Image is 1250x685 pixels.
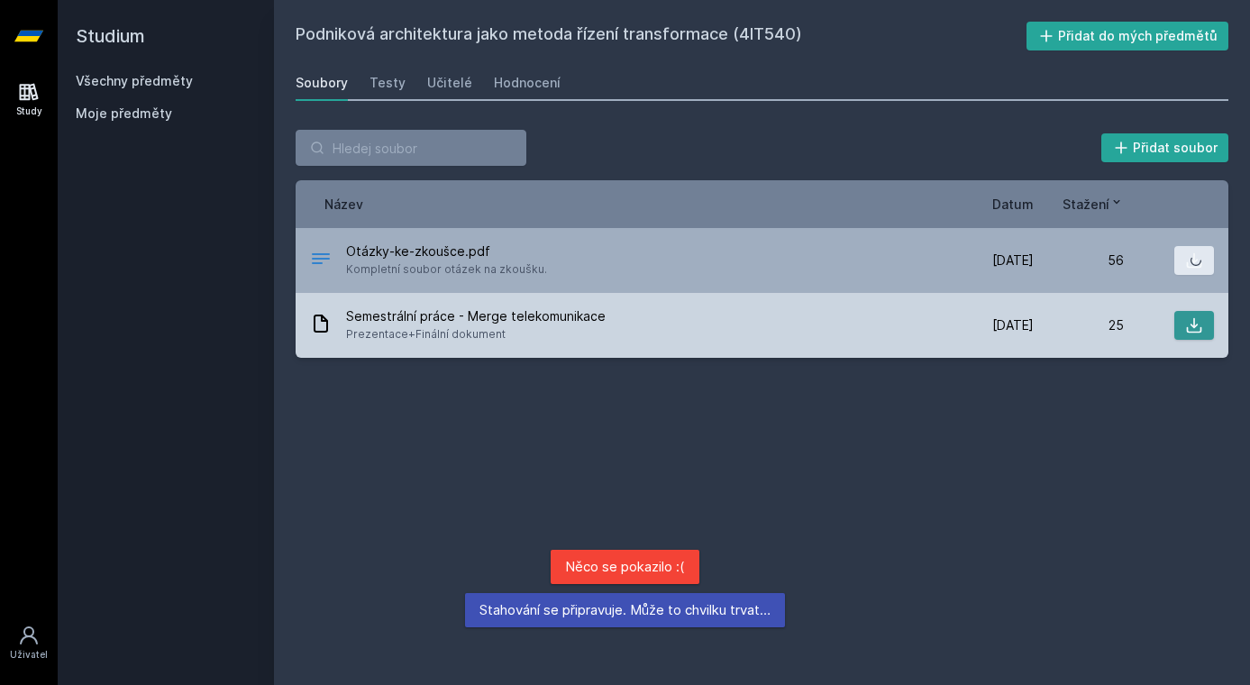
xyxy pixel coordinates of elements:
input: Hledej soubor [296,130,526,166]
a: Všechny předměty [76,73,193,88]
div: Učitelé [427,74,472,92]
span: [DATE] [992,251,1034,269]
div: Uživatel [10,648,48,662]
a: Testy [370,65,406,101]
span: Otázky-ke-zkoušce.pdf [346,242,547,260]
span: Moje předměty [76,105,172,123]
div: 25 [1034,316,1124,334]
button: Přidat soubor [1101,133,1229,162]
button: Stažení [1063,195,1124,214]
h2: Podniková architektura jako metoda řízení transformace (4IT540) [296,22,1026,50]
div: Study [16,105,42,118]
span: [DATE] [992,316,1034,334]
div: PDF [310,248,332,274]
button: Přidat do mých předmětů [1026,22,1229,50]
span: Kompletní soubor otázek na zkoušku. [346,260,547,279]
span: Stažení [1063,195,1109,214]
a: Učitelé [427,65,472,101]
a: Soubory [296,65,348,101]
div: Něco se pokazilo :( [551,550,699,584]
a: Uživatel [4,616,54,671]
a: Study [4,72,54,127]
div: Testy [370,74,406,92]
button: Datum [992,195,1034,214]
button: Název [324,195,363,214]
div: Hodnocení [494,74,561,92]
span: Semestrální práce - Merge telekomunikace [346,307,606,325]
div: 56 [1034,251,1124,269]
a: Hodnocení [494,65,561,101]
div: Soubory [296,74,348,92]
div: Stahování se připravuje. Může to chvilku trvat… [465,593,785,627]
span: Prezentace+Finální dokument [346,325,606,343]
